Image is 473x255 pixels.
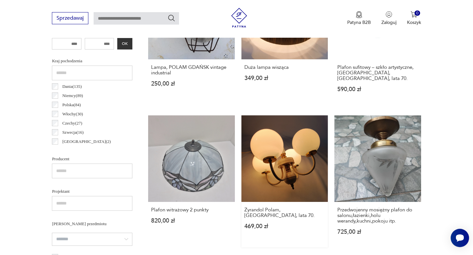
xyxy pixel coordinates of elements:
[52,57,132,65] p: Kraj pochodzenia
[244,65,325,70] h3: Duża lampa wisząca
[62,138,111,145] p: [GEOGRAPHIC_DATA] ( 2 )
[229,8,249,28] img: Patyna - sklep z meblami i dekoracjami vintage
[151,81,232,87] p: 250,00 zł
[62,110,83,118] p: Włochy ( 30 )
[381,19,396,26] p: Zaloguj
[52,12,88,24] button: Sprzedawaj
[148,115,235,247] a: Plafon witrażowy 2 punktyPlafon witrażowy 2 punkty820,00 zł
[241,115,328,247] a: Żyrandol Polam, Polska, lata 70.Żyrandol Polam, [GEOGRAPHIC_DATA], lata 70.469,00 zł
[347,11,371,26] button: Patyna B2B
[337,207,418,224] h3: Przedwojenny mosiężny plafon do salonu,łazienki,holu werandy,kuchni,pokoju itp.
[168,14,175,22] button: Szukaj
[62,120,82,127] p: Czechy ( 27 )
[62,147,111,154] p: [GEOGRAPHIC_DATA] ( 2 )
[411,11,417,18] img: Ikona koszyka
[347,11,371,26] a: Ikona medaluPatyna B2B
[244,75,325,81] p: 349,00 zł
[381,11,396,26] button: Zaloguj
[386,11,392,18] img: Ikonka użytkownika
[451,229,469,247] iframe: Smartsupp widget button
[337,229,418,235] p: 725,00 zł
[52,220,132,227] p: [PERSON_NAME] przedmiotu
[62,92,83,99] p: Niemcy ( 89 )
[415,10,420,16] div: 0
[62,129,84,136] p: Szwecja ( 16 )
[62,101,81,108] p: Polska ( 84 )
[407,19,421,26] p: Koszyk
[62,83,82,90] p: Dania ( 135 )
[52,188,132,195] p: Projektant
[356,11,362,18] img: Ikona medalu
[151,207,232,213] h3: Plafon witrażowy 2 punkty
[337,65,418,81] h3: Plafon sufitowy – szkło artystyczne, [GEOGRAPHIC_DATA], [GEOGRAPHIC_DATA], lata 70.
[244,207,325,218] h3: Żyrandol Polam, [GEOGRAPHIC_DATA], lata 70.
[151,65,232,76] h3: Lampa, POLAM GDAŃSK vintage industrial
[347,19,371,26] p: Patyna B2B
[244,224,325,229] p: 469,00 zł
[334,115,421,247] a: Przedwojenny mosiężny plafon do salonu,łazienki,holu werandy,kuchni,pokoju itp.Przedwojenny mosię...
[52,155,132,163] p: Producent
[117,38,132,49] button: OK
[337,87,418,92] p: 590,00 zł
[52,16,88,21] a: Sprzedawaj
[151,218,232,224] p: 820,00 zł
[407,11,421,26] button: 0Koszyk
